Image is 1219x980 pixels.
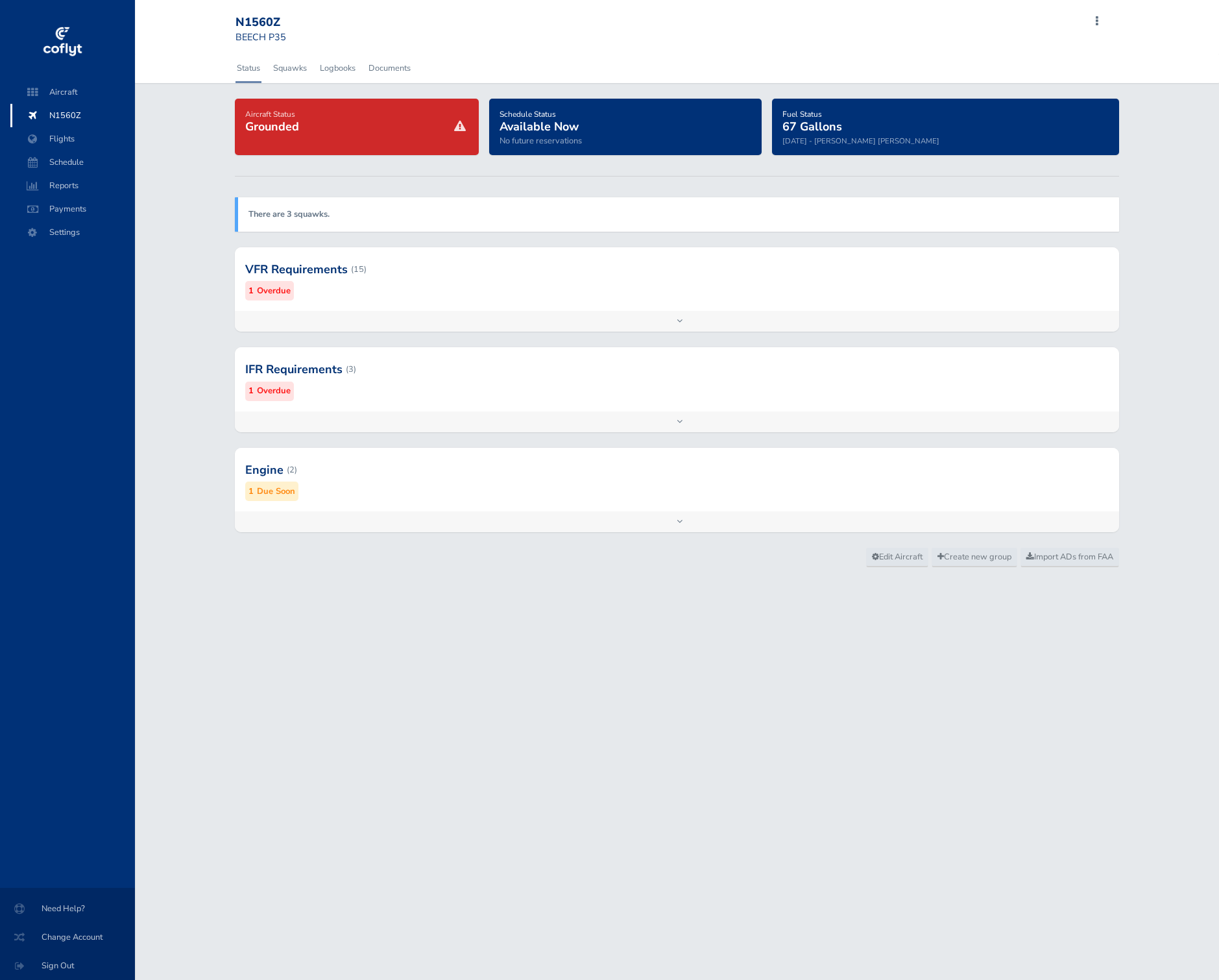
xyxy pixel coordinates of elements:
[500,105,579,135] a: Schedule StatusAvailable Now
[872,551,923,563] span: Edit Aircraft
[257,384,291,398] small: Overdue
[235,54,261,82] a: Status
[257,485,295,498] small: Due Soon
[245,109,295,119] span: Aircraft Status
[23,197,122,221] span: Payments
[782,136,939,146] small: [DATE] - [PERSON_NAME] [PERSON_NAME]
[500,119,579,134] span: Available Now
[932,548,1017,567] a: Create new group
[257,284,291,298] small: Overdue
[319,54,357,82] a: Logbooks
[248,208,330,220] a: There are 3 squawks.
[23,104,122,127] span: N1560Z
[272,54,308,82] a: Squawks
[937,551,1011,563] span: Create new group
[866,548,928,567] a: Edit Aircraft
[1020,548,1119,567] a: Import ADs from FAA
[782,109,822,119] span: Fuel Status
[235,31,286,43] small: BEECH P35
[41,23,84,62] img: coflyt logo
[1026,551,1113,563] span: Import ADs from FAA
[16,954,119,977] span: Sign Out
[235,16,329,30] div: N1560Z
[23,151,122,174] span: Schedule
[16,925,119,949] span: Change Account
[782,119,842,134] span: 67 Gallons
[500,135,582,147] span: No future reservations
[245,119,299,134] span: Grounded
[500,109,556,119] span: Schedule Status
[16,897,119,920] span: Need Help?
[23,221,122,244] span: Settings
[23,80,122,104] span: Aircraft
[367,54,412,82] a: Documents
[23,174,122,197] span: Reports
[23,127,122,151] span: Flights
